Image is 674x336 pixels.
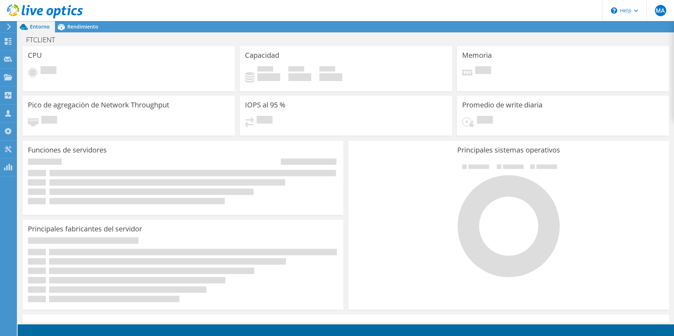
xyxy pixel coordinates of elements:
[41,116,57,125] span: Pendiente
[288,73,311,81] h4: 0 GiB
[257,73,280,81] h4: 0 GiB
[245,101,286,109] h3: IOPS al 95 %
[245,51,279,59] h3: Capacidad
[41,66,56,76] span: Pendiente
[67,23,98,30] span: Rendimiento
[28,146,107,154] h3: Funciones de servidores
[319,66,335,73] span: Total
[354,146,664,154] h3: Principales sistemas operativos
[655,5,666,16] span: MA
[257,116,272,125] span: Pendiente
[28,225,142,233] h3: Principales fabricantes del servidor
[28,51,42,59] h3: CPU
[319,73,342,81] h4: 0 GiB
[462,51,492,59] h3: Memoria
[23,36,66,44] h1: FTCLIENT
[257,66,273,73] span: Used
[475,66,491,76] span: Pendiente
[30,23,50,30] span: Entorno
[477,116,493,125] span: Pendiente
[288,66,304,73] span: Libre
[28,101,169,109] h3: Pico de agregación de Network Throughput
[462,101,543,109] h3: Promedio de write diaria
[611,7,617,14] svg: \n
